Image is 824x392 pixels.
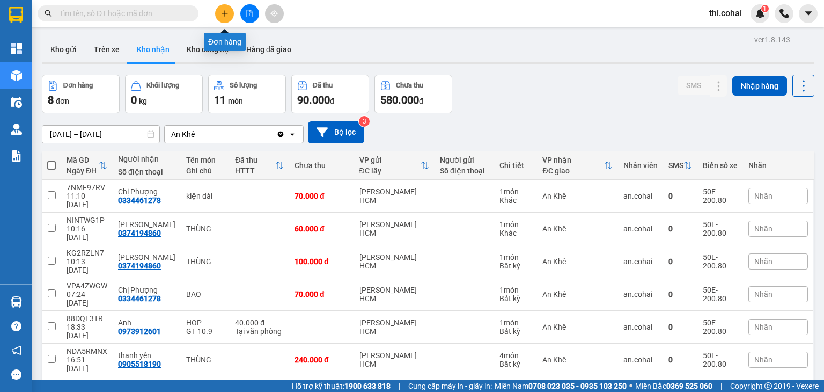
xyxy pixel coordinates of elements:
button: Kho nhận [128,37,178,62]
div: an.cohai [623,192,658,200]
span: Nhãn [754,224,772,233]
div: An Khê [542,290,612,299]
div: 0973912601 [118,327,161,336]
button: Số lượng11món [208,75,286,113]
span: caret-down [804,9,813,18]
div: HOP [186,318,224,327]
div: KG2RZLN7 [67,249,107,257]
th: Toggle SortBy [354,151,435,180]
div: THÙNG [186,355,224,364]
img: warehouse-icon [11,70,22,81]
div: 0 [668,290,692,299]
div: 0 [668,192,692,200]
img: solution-icon [11,150,22,162]
div: 50E-200.80 [703,318,738,336]
span: 90.000 [297,93,330,106]
div: an.cohai [623,290,658,299]
span: copyright [764,382,772,390]
span: món [228,97,243,105]
strong: 0708 023 035 - 0935 103 250 [528,382,627,390]
span: Nhãn [754,323,772,331]
button: caret-down [799,4,818,23]
div: Đơn hàng [63,82,93,89]
span: đ [419,97,423,105]
div: THÙNG [186,257,224,266]
button: Nhập hàng [732,76,787,96]
button: Kho công nợ [178,37,238,62]
div: Mã GD [67,156,99,164]
button: SMS [678,76,710,95]
span: Nhãn [754,355,772,364]
div: 10:16 [DATE] [67,224,107,242]
span: 580.000 [380,93,419,106]
div: Chưa thu [295,161,349,170]
input: Tìm tên, số ĐT hoặc mã đơn [59,8,186,19]
span: plus [221,10,229,17]
span: search [45,10,52,17]
th: Toggle SortBy [61,151,113,180]
div: Chi tiết [499,161,532,170]
div: 0 [668,224,692,233]
div: An Khê [542,355,612,364]
svg: open [288,130,297,139]
button: Hàng đã giao [238,37,300,62]
div: An Khê [542,192,612,200]
button: Đã thu90.000đ [291,75,369,113]
div: ĐC giao [542,166,604,175]
div: Chưa thu [396,82,423,89]
div: [PERSON_NAME] HCM [359,318,429,336]
span: Nhãn [754,290,772,299]
div: Bất kỳ [499,262,532,270]
div: Tại văn phòng [235,327,284,336]
span: thi.cohai [701,6,751,20]
img: warehouse-icon [11,124,22,135]
span: đ [330,97,334,105]
div: Bất kỳ [499,327,532,336]
div: [PERSON_NAME] HCM [359,253,429,270]
div: An Khê [542,257,612,266]
div: Người gửi [440,156,489,164]
div: Người nhận [118,155,175,163]
div: An Khê [171,129,195,140]
div: kiện dài [186,192,224,200]
button: Kho gửi [42,37,85,62]
sup: 1 [761,5,769,12]
span: question-circle [11,321,21,331]
div: 10:13 [DATE] [67,257,107,274]
span: 8 [48,93,54,106]
div: 70.000 đ [295,290,349,299]
div: Nhân viên [623,161,658,170]
div: 0374194860 [118,262,161,270]
input: Selected An Khê. [196,129,197,140]
div: Đã thu [313,82,333,89]
button: Trên xe [85,37,128,62]
span: đơn [56,97,69,105]
button: Đơn hàng8đơn [42,75,120,113]
div: Anh [118,318,175,327]
div: Ghi chú [186,166,224,175]
div: 1 món [499,187,532,196]
div: An Khê [542,323,612,331]
img: logo-vxr [9,7,23,23]
span: Hỗ trợ kỹ thuật: [292,380,391,392]
th: Toggle SortBy [537,151,617,180]
img: phone-icon [779,9,789,18]
div: 0905518190 [118,360,161,368]
span: | [720,380,722,392]
div: [PERSON_NAME] HCM [359,220,429,237]
div: Khối lượng [146,82,179,89]
span: Nhãn [754,257,772,266]
div: Nhãn [748,161,808,170]
div: [PERSON_NAME] HCM [359,187,429,205]
div: Đơn hàng [204,33,246,51]
div: GT 10.9 [186,327,224,336]
div: an.cohai [623,224,658,233]
div: 16:51 [DATE] [67,355,107,373]
input: Select a date range. [42,126,159,143]
div: VPA4ZWGW [67,281,107,290]
div: Đã thu [235,156,275,164]
div: HTTT [235,166,275,175]
button: Khối lượng0kg [125,75,203,113]
strong: 0369 525 060 [666,382,712,390]
sup: 3 [359,116,370,127]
